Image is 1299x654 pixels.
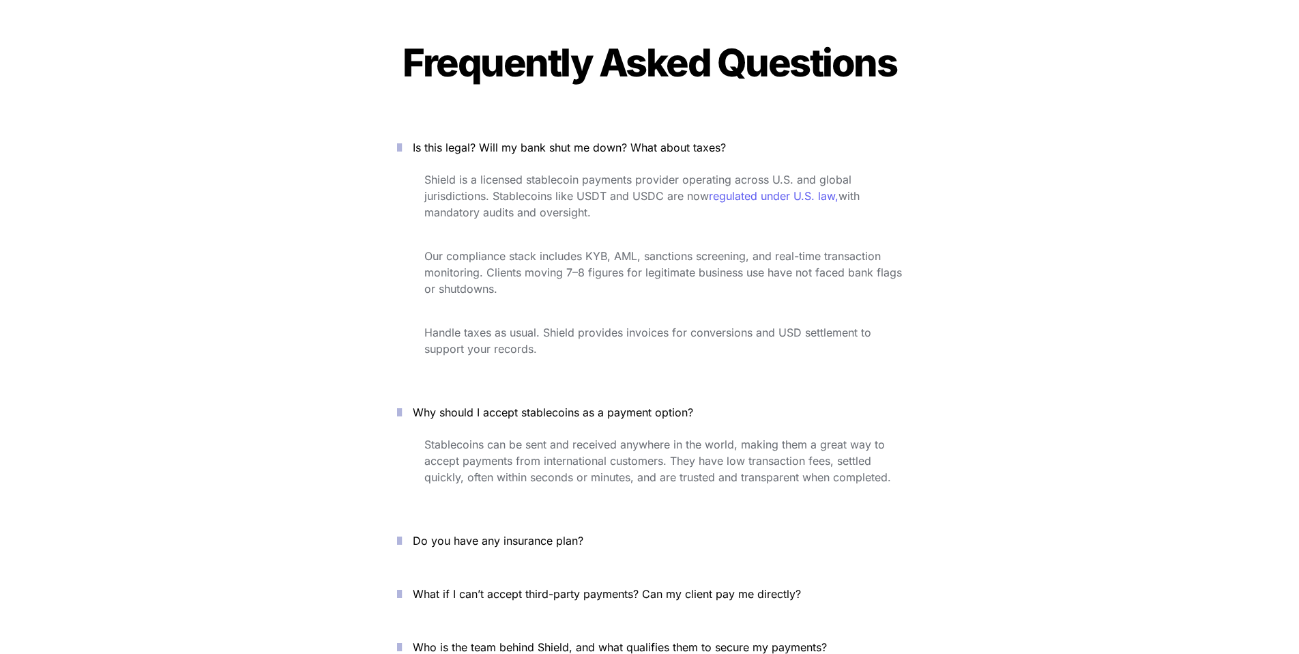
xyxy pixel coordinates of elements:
[413,406,693,419] span: Why should I accept stablecoins as a payment option?
[377,520,922,562] button: Do you have any insurance plan?
[377,433,922,509] div: Why should I accept stablecoins as a payment option?
[377,391,922,433] button: Why should I accept stablecoins as a payment option?
[403,40,896,86] span: Frequently Asked Questions
[424,249,905,296] span: Our compliance stack includes KYB, AML, sanctions screening, and real-time transaction monitoring...
[413,534,583,548] span: Do you have any insurance plan?
[424,438,891,484] span: Stablecoins can be sent and received anywhere in the world, making them a great way to accept pay...
[413,141,726,154] span: Is this legal? Will my bank shut me down? What about taxes?
[377,126,922,169] button: Is this legal? Will my bank shut me down? What about taxes?
[413,587,801,601] span: What if I can’t accept third-party payments? Can my client pay me directly?
[377,169,922,380] div: Is this legal? Will my bank shut me down? What about taxes?
[424,173,855,203] span: Shield is a licensed stablecoin payments provider operating across U.S. and global jurisdictions....
[413,640,827,654] span: Who is the team behind Shield, and what qualifies them to secure my payments?
[424,189,863,219] span: with mandatory audits and oversight.
[424,326,875,356] span: Handle taxes as usual. Shield provides invoices for conversions and USD settlement to support you...
[377,573,922,615] button: What if I can’t accept third-party payments? Can my client pay me directly?
[709,189,838,203] a: regulated under U.S. law,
